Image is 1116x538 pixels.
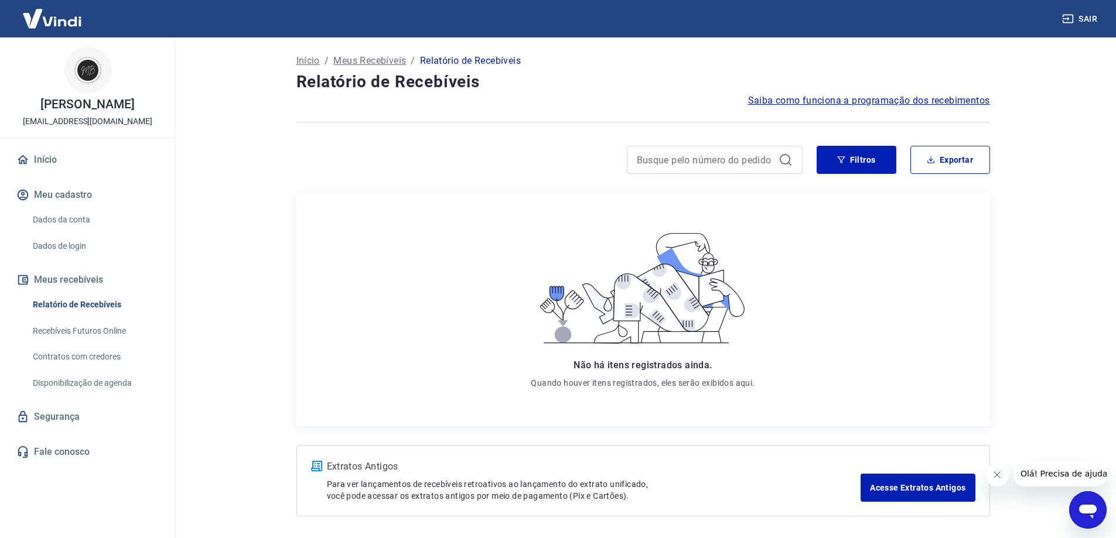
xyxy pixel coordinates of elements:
button: Filtros [817,146,896,174]
img: ícone [311,461,322,471]
h4: Relatório de Recebíveis [296,70,990,94]
p: [PERSON_NAME] [40,98,134,111]
a: Dados da conta [28,208,161,232]
a: Meus Recebíveis [333,54,406,68]
a: Fale conosco [14,439,161,465]
a: Disponibilização de agenda [28,371,161,395]
button: Meus recebíveis [14,267,161,293]
button: Meu cadastro [14,182,161,208]
a: Dados de login [28,234,161,258]
p: / [411,54,415,68]
button: Sair [1060,8,1102,30]
p: / [325,54,329,68]
a: Segurança [14,404,161,430]
a: Relatório de Recebíveis [28,293,161,317]
iframe: Fechar mensagem [985,463,1009,486]
a: Recebíveis Futuros Online [28,319,161,343]
a: Início [14,147,161,173]
img: 97e1dfcc-afda-4abb-a443-a74fdcdb5ee1.jpeg [64,47,111,94]
img: Vindi [14,1,90,36]
a: Saiba como funciona a programação dos recebimentos [748,94,990,108]
p: Extratos Antigos [327,460,861,474]
a: Acesse Extratos Antigos [861,474,975,502]
p: Quando houver itens registrados, eles serão exibidos aqui. [531,377,755,389]
iframe: Mensagem da empresa [1013,461,1107,486]
p: [EMAIL_ADDRESS][DOMAIN_NAME] [23,115,152,128]
button: Exportar [910,146,990,174]
span: Olá! Precisa de ajuda? [7,8,98,18]
input: Busque pelo número do pedido [637,151,774,169]
p: Relatório de Recebíveis [420,54,521,68]
span: Não há itens registrados ainda. [574,359,712,371]
p: Para ver lançamentos de recebíveis retroativos ao lançamento do extrato unificado, você pode aces... [327,478,861,502]
a: Contratos com credores [28,345,161,369]
iframe: Botão para abrir a janela de mensagens [1069,491,1107,529]
a: Início [296,54,320,68]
